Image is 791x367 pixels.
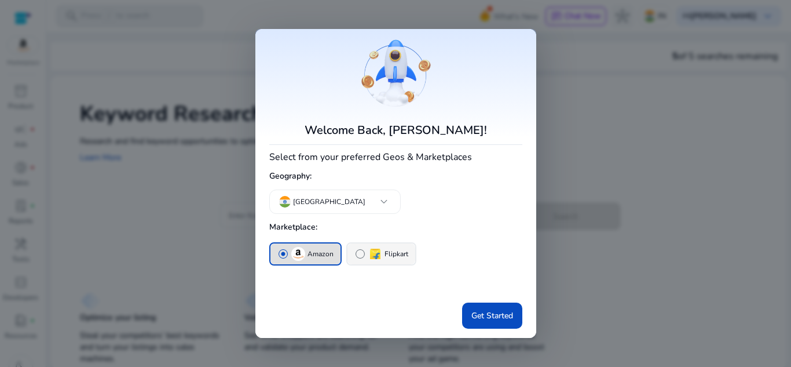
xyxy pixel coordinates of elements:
p: [GEOGRAPHIC_DATA] [293,197,365,207]
span: Get Started [471,310,513,322]
p: Amazon [307,248,334,260]
img: flipkart.svg [368,247,382,261]
p: Flipkart [384,248,408,260]
img: amazon.svg [291,247,305,261]
button: Get Started [462,303,522,329]
img: in.svg [279,196,291,208]
span: radio_button_unchecked [354,248,366,260]
h5: Marketplace: [269,218,522,237]
h5: Geography: [269,167,522,186]
span: keyboard_arrow_down [377,195,391,209]
span: radio_button_checked [277,248,289,260]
